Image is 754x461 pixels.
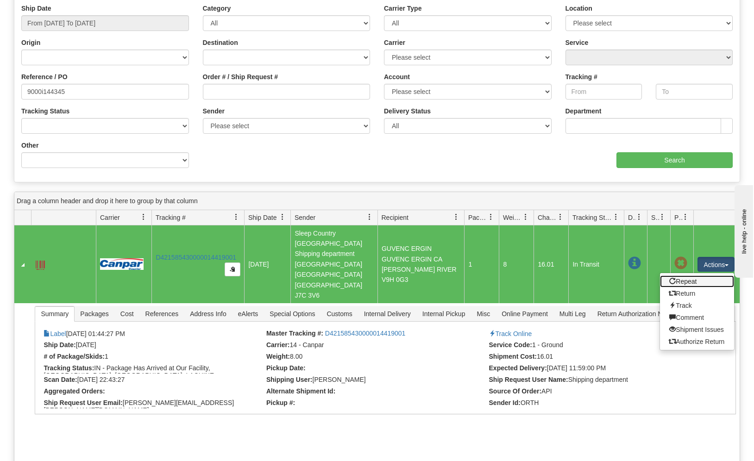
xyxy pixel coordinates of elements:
li: [DATE] [44,341,264,350]
input: To [656,84,733,100]
label: Destination [203,38,238,47]
label: Tracking # [565,72,597,81]
span: Address Info [184,306,232,321]
strong: Pickup #: [266,399,295,406]
label: Location [565,4,592,13]
input: Search [616,152,733,168]
strong: Carrier: [266,341,290,349]
a: Shipment Issues filter column settings [654,209,670,225]
td: GUVENC ERGIN GUVENC ERGIN CA [PERSON_NAME] RIVER V9H 0G3 [377,225,465,303]
button: Copy to clipboard [225,262,240,276]
a: Recipient filter column settings [448,209,464,225]
span: Weight [503,213,522,222]
span: Sender [295,213,315,222]
li: [DATE] 01:44:27 PM [44,330,264,339]
label: Ship Date [21,4,51,13]
label: Order # / Ship Request # [203,72,278,81]
span: Return Authorization Number [592,306,687,321]
a: Sender filter column settings [362,209,377,225]
strong: Pickup Date: [266,364,306,372]
span: Shipment Issues [651,213,659,222]
li: Shipping department [489,376,710,385]
a: Carrier filter column settings [136,209,151,225]
li: ORTH [489,399,710,408]
td: In Transit [568,225,624,303]
input: From [565,84,642,100]
a: Shipment Issues [660,324,734,336]
a: Tracking # filter column settings [228,209,244,225]
span: In Transit [628,257,641,270]
li: 1 [44,353,264,362]
li: IN - Package Has Arrived at Our Facility, [GEOGRAPHIC_DATA], [GEOGRAPHIC_DATA], LACHINE, [STREET_... [44,364,264,374]
strong: Source Of Order: [489,387,542,395]
a: Label [36,256,45,271]
label: Other [21,141,38,150]
span: Special Options [264,306,320,321]
strong: Sender Id: [489,399,521,406]
span: Delivery Status [628,213,636,222]
span: Ship Date [248,213,276,222]
a: Tracking Status filter column settings [608,209,624,225]
strong: # of Package/Skids: [44,353,105,360]
span: Packages [75,306,114,321]
li: [PERSON_NAME][EMAIL_ADDRESS][PERSON_NAME][DOMAIN_NAME] [44,399,264,408]
label: Carrier [384,38,405,47]
li: API [489,387,710,397]
li: 1 - Ground [489,341,710,350]
strong: Service Code: [489,341,532,349]
iframe: chat widget [733,183,753,278]
td: 8 [499,225,534,303]
a: D421585430000014419001 [156,254,236,261]
strong: Master Tracking #: [266,330,323,337]
strong: Scan Date: [44,376,77,383]
span: eAlerts [232,306,264,321]
strong: Tracking Status: [44,364,94,372]
strong: Alternate Shipment Id: [266,387,335,395]
td: 1 [464,225,499,303]
span: Recipient [382,213,408,222]
a: Track [660,299,734,311]
strong: Ship Request User Email: [44,399,122,406]
a: Authorize Return [660,336,734,348]
span: Internal Pickup [417,306,471,321]
li: 16.01 [489,353,710,362]
a: D421585430000014419001 [325,330,406,337]
span: Pickup Status [674,213,682,222]
li: [DATE] 22:43:27 [44,376,264,385]
a: Weight filter column settings [518,209,534,225]
li: 14 - Canpar [266,341,487,350]
a: Collapse [18,260,27,269]
span: Tracking Status [572,213,613,222]
a: Charge filter column settings [553,209,568,225]
a: Return [660,287,734,299]
label: Origin [21,38,40,47]
button: Actions [697,257,735,272]
label: Department [565,106,602,116]
strong: Shipping User: [266,376,313,383]
span: Multi Leg [554,306,591,321]
span: Internal Delivery [358,306,416,321]
strong: Ship Request User Name: [489,376,568,383]
li: 8.00 [266,353,487,362]
li: Pierre-Alexandre Lauzon (29958) [266,376,487,385]
span: Packages [468,213,488,222]
span: Summary [35,306,74,321]
a: Pickup Status filter column settings [678,209,693,225]
label: Sender [203,106,225,116]
strong: Ship Date: [44,341,75,349]
span: References [140,306,184,321]
span: Tracking # [156,213,186,222]
td: [DATE] [244,225,290,303]
span: Misc [471,306,496,321]
strong: Aggregated Orders: [44,387,105,395]
label: Category [203,4,231,13]
span: Customs [321,306,358,321]
span: Pickup Not Assigned [674,257,687,270]
a: Packages filter column settings [483,209,499,225]
label: Service [565,38,589,47]
label: Carrier Type [384,4,421,13]
strong: Shipment Cost: [489,353,537,360]
div: grid grouping header [14,192,740,210]
strong: Expected Delivery: [489,364,547,372]
a: Delivery Status filter column settings [631,209,647,225]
